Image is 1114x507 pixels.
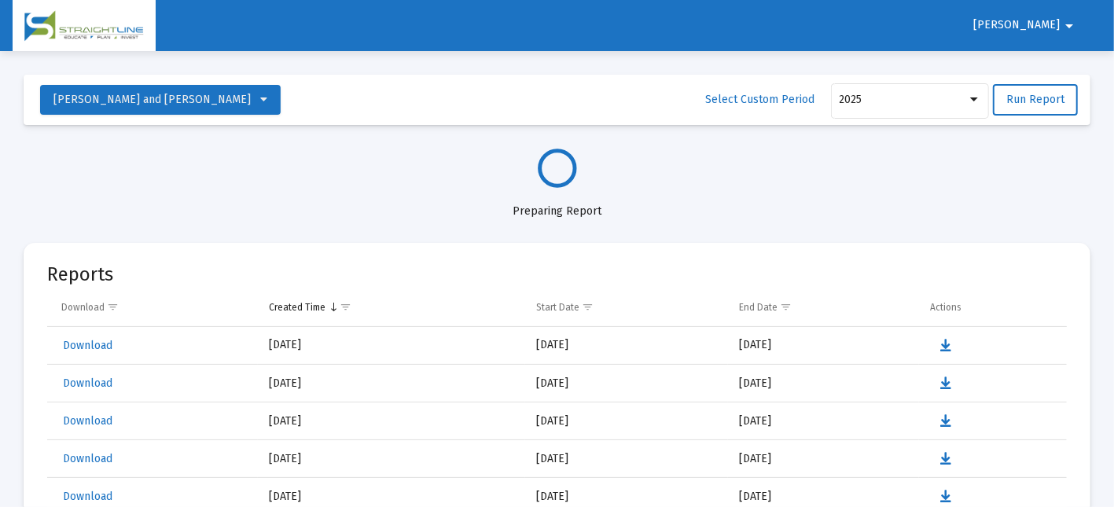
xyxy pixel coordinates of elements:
[63,377,112,390] span: Download
[919,288,1067,326] td: Column Actions
[269,489,513,505] div: [DATE]
[269,451,513,467] div: [DATE]
[840,93,862,106] span: 2025
[40,85,281,115] button: [PERSON_NAME] and [PERSON_NAME]
[728,402,919,440] td: [DATE]
[63,490,112,503] span: Download
[582,301,594,313] span: Show filter options for column 'Start Date'
[525,288,729,326] td: Column Start Date
[705,93,814,106] span: Select Custom Period
[525,365,729,402] td: [DATE]
[728,365,919,402] td: [DATE]
[1006,93,1064,106] span: Run Report
[536,301,579,314] div: Start Date
[269,376,513,391] div: [DATE]
[728,440,919,478] td: [DATE]
[993,84,1078,116] button: Run Report
[780,301,792,313] span: Show filter options for column 'End Date'
[525,402,729,440] td: [DATE]
[269,301,325,314] div: Created Time
[47,266,113,282] mat-card-title: Reports
[1060,10,1079,42] mat-icon: arrow_drop_down
[24,10,144,42] img: Dashboard
[269,337,513,353] div: [DATE]
[269,413,513,429] div: [DATE]
[930,301,961,314] div: Actions
[728,288,919,326] td: Column End Date
[63,339,112,352] span: Download
[63,452,112,465] span: Download
[47,288,259,326] td: Column Download
[258,288,524,326] td: Column Created Time
[525,327,729,365] td: [DATE]
[340,301,351,313] span: Show filter options for column 'Created Time'
[63,414,112,428] span: Download
[525,440,729,478] td: [DATE]
[24,188,1090,219] div: Preparing Report
[53,93,251,106] span: [PERSON_NAME] and [PERSON_NAME]
[954,9,1097,41] button: [PERSON_NAME]
[973,19,1060,32] span: [PERSON_NAME]
[728,327,919,365] td: [DATE]
[107,301,119,313] span: Show filter options for column 'Download'
[61,301,105,314] div: Download
[739,301,778,314] div: End Date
